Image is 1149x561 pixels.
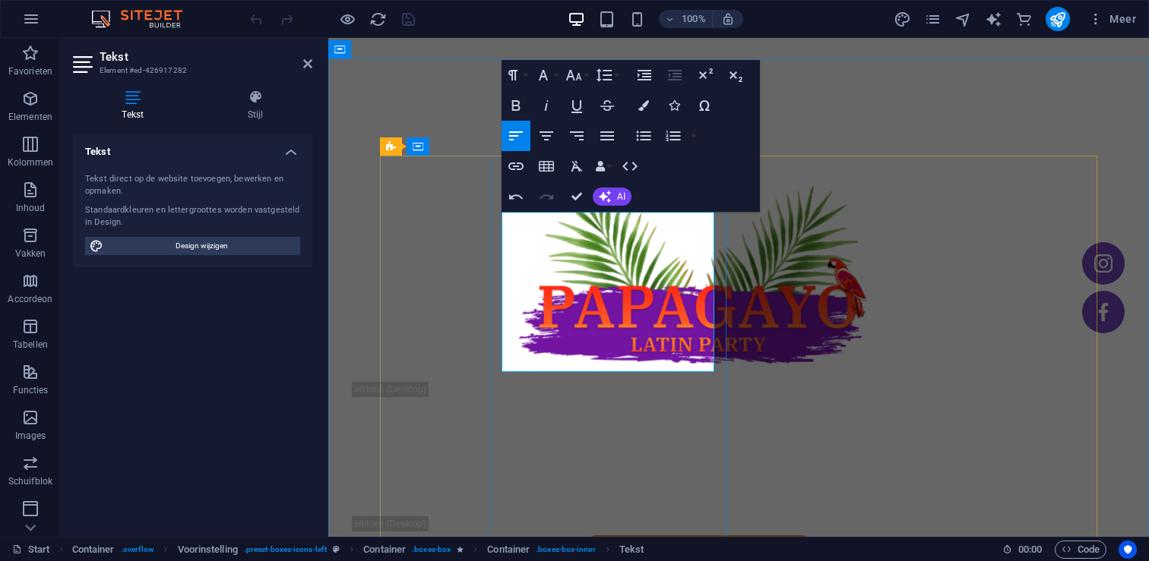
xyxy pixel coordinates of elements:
[85,237,300,255] button: Design wijzigen
[659,10,713,28] button: 100%
[593,90,622,121] button: Strikethrough
[412,541,451,559] span: . boxes-box
[630,60,659,90] button: Increase Indent
[954,11,972,28] i: Navigator
[12,541,50,559] a: Klik om selectie op te heffen, dubbelklik om Pagina's te open
[616,151,644,181] button: HTML
[16,202,46,214] p: Inhoud
[8,111,52,123] p: Elementen
[1062,541,1100,559] span: Code
[8,475,52,487] p: Schuifblok
[72,541,115,559] span: Klik om te selecteren, dubbelklik om te bewerken
[13,384,49,396] p: Functies
[369,10,387,28] button: reload
[1015,11,1033,28] i: Commerce
[721,60,750,90] button: Subscript
[333,545,340,553] i: Dit element is een aanpasbare voorinstelling
[1046,7,1070,31] button: publish
[593,151,614,181] button: Data Bindings
[363,541,406,559] span: Klik om te selecteren, dubbelklik om te bewerken
[954,10,973,28] button: navigator
[894,10,912,28] button: design
[100,50,312,64] h2: Tekst
[13,339,48,351] p: Tabellen
[1055,541,1106,559] button: Code
[721,12,735,26] i: Stel bij het wijzigen van de grootte van de weergegeven website automatisch het juist zoomniveau ...
[1082,7,1142,31] button: Meer
[532,181,561,212] button: Redo (⌘⇧Z)
[682,10,706,28] h6: 100%
[532,90,561,121] button: Italic (⌘I)
[659,121,688,151] button: Ordered List
[629,90,658,121] button: Colors
[985,11,1002,28] i: AI Writer
[85,204,300,229] div: Standaardkleuren en lettergroottes worden vastgesteld in Design.
[487,541,530,559] span: Klik om te selecteren, dubbelklik om te bewerken
[73,134,312,161] h4: Tekst
[532,60,561,90] button: Font Family
[593,60,622,90] button: Line Height
[8,65,52,77] p: Favorieten
[691,60,720,90] button: Superscript
[457,545,464,553] i: Element bevat een animatie
[1119,541,1137,559] button: Usercentrics
[593,121,622,151] button: Align Justify
[8,293,52,305] p: Accordeon
[199,90,313,121] h4: Stijl
[562,121,591,151] button: Align Right
[1029,544,1031,555] span: :
[688,121,700,151] button: Ordered List
[502,151,530,181] button: Insert Link
[1088,11,1136,27] span: Meer
[660,90,688,121] button: Icons
[369,11,387,28] i: Pagina opnieuw laden
[87,10,201,28] img: Editor Logo
[502,181,530,212] button: Undo (⌘Z)
[562,60,591,90] button: Font Size
[629,121,658,151] button: Unordered List
[562,151,591,181] button: Clear Formatting
[15,430,46,442] p: Images
[924,10,942,28] button: pages
[502,90,530,121] button: Bold (⌘B)
[924,11,942,28] i: Pagina's (Ctrl+Alt+S)
[894,11,911,28] i: Design (Ctrl+Alt+Y)
[502,60,530,90] button: Paragraph Format
[536,541,596,559] span: . boxes-box-inner
[690,90,719,121] button: Special Characters
[1002,541,1043,559] h6: Sessietijd
[562,181,591,212] button: Confirm (⌘+⏎)
[15,247,46,260] p: Vakken
[617,192,625,201] span: AI
[593,188,631,206] button: AI
[100,64,282,77] h3: Element #ed-426917282
[8,156,54,169] p: Kolommen
[244,541,327,559] span: . preset-boxes-icons-left
[532,151,561,181] button: Insert Table
[108,237,296,255] span: Design wijzigen
[178,541,238,559] span: Klik om te selecteren, dubbelklik om te bewerken
[1049,11,1066,28] i: Publiceren
[619,541,644,559] span: Klik om te selecteren, dubbelklik om te bewerken
[532,121,561,151] button: Align Center
[660,60,689,90] button: Decrease Indent
[502,121,530,151] button: Align Left
[1018,541,1042,559] span: 00 00
[121,541,154,559] span: . overflow
[985,10,1003,28] button: text_generator
[338,10,356,28] button: Klik hier om de voorbeeldmodus te verlaten en verder te gaan met bewerken
[73,90,199,121] h4: Tekst
[562,90,591,121] button: Underline (⌘U)
[1015,10,1033,28] button: commerce
[85,173,300,198] div: Tekst direct op de website toevoegen, bewerken en opmaken.
[72,541,644,559] nav: breadcrumb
